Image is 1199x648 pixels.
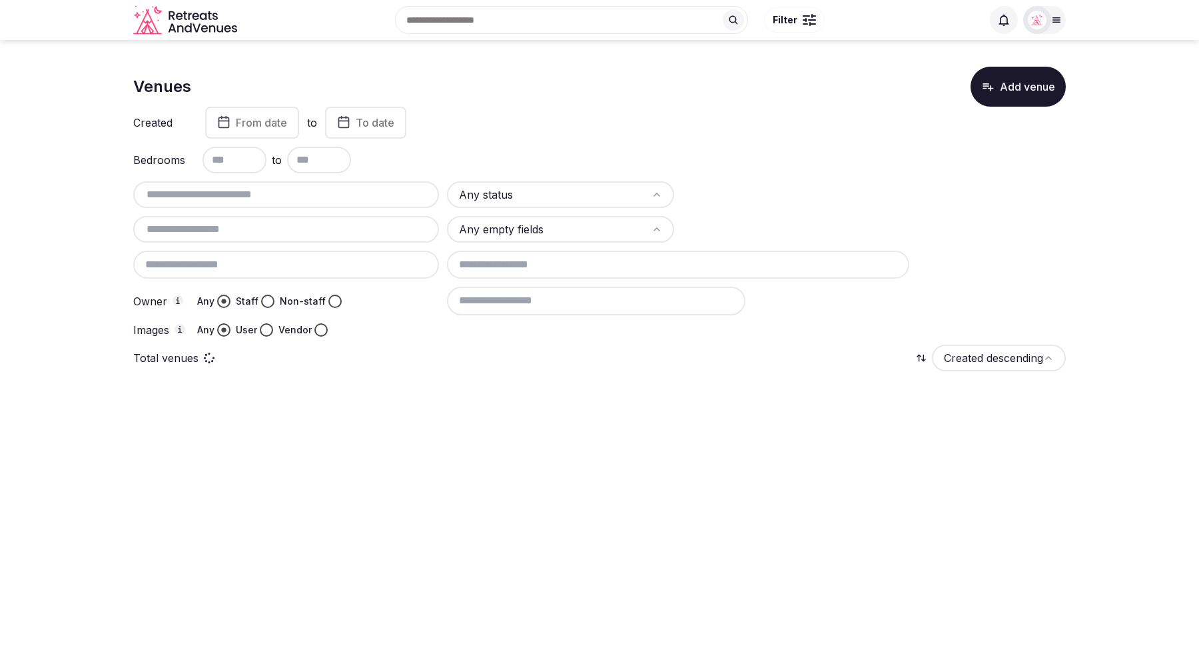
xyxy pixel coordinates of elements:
img: Matt Grant Oakes [1028,11,1046,29]
p: Total venues [133,351,199,365]
button: Add venue [971,67,1066,107]
a: Visit the homepage [133,5,240,35]
span: Filter [773,13,797,27]
label: to [307,115,317,130]
label: Staff [236,295,258,308]
h1: Venues [133,75,191,98]
label: Bedrooms [133,155,187,165]
span: To date [356,116,394,129]
button: Images [175,324,185,335]
button: Filter [764,7,825,33]
label: Owner [133,295,187,307]
label: Created [133,117,187,128]
label: Vendor [278,323,312,337]
label: Images [133,324,187,336]
label: User [236,323,257,337]
label: Non-staff [280,295,326,308]
button: From date [205,107,299,139]
span: From date [236,116,287,129]
span: to [272,152,282,168]
svg: Retreats and Venues company logo [133,5,240,35]
button: Owner [173,295,183,306]
label: Any [197,323,214,337]
button: To date [325,107,406,139]
label: Any [197,295,214,308]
